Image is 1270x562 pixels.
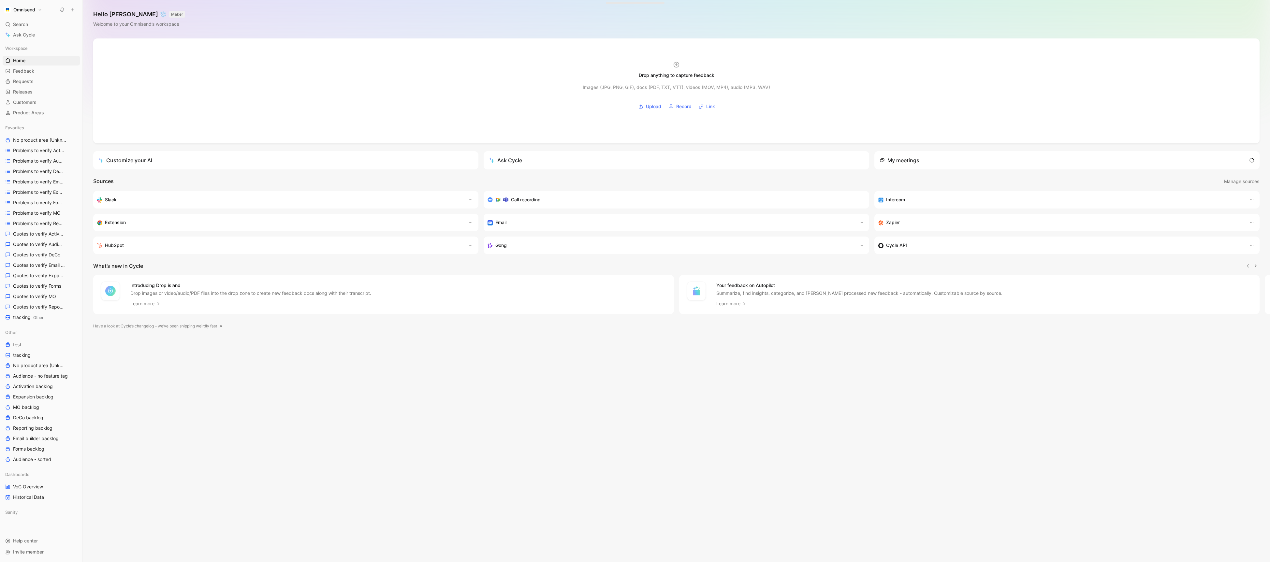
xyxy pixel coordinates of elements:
button: Ask Cycle [484,151,869,169]
a: Audience - no feature tag [3,371,80,381]
div: Customize your AI [98,156,152,164]
span: Quotes to verify DeCo [13,252,60,258]
span: Reporting backlog [13,425,52,431]
span: Problems to verify Audience [13,158,65,164]
h3: Zapier [886,219,900,226]
span: Other [5,329,17,336]
a: Activation backlog [3,382,80,391]
div: My meetings [880,156,919,164]
span: test [13,341,21,348]
a: DeCo backlog [3,413,80,423]
div: Sanity [3,507,80,517]
div: Images (JPG, PNG, GIF), docs (PDF, TXT, VTT), videos (MOV, MP4), audio (MP3, WAV) [583,83,770,91]
h1: Omnisend [13,7,35,13]
h3: Cycle API [886,241,907,249]
span: Problems to verify Forms [13,199,64,206]
span: No product area (Unknowns) [13,137,67,144]
span: Upload [646,103,661,110]
a: Expansion backlog [3,392,80,402]
div: Record & transcribe meetings from Zoom, Meet & Teams. [488,196,860,204]
a: Historical Data [3,492,80,502]
div: Help center [3,536,80,546]
span: Problems to verify MO [13,210,61,216]
a: Customize your AI [93,151,478,169]
span: Activation backlog [13,383,53,390]
h3: Intercom [886,196,905,204]
span: VoC Overview [13,483,43,490]
h3: Extension [105,219,126,226]
a: No product area (Unknowns) [3,361,80,370]
a: Problems to verify Forms [3,198,80,208]
span: Problems to verify Email Builder [13,179,66,185]
a: VoC Overview [3,482,80,492]
div: Sync your customers, send feedback and get updates in Intercom [878,196,1243,204]
span: Requests [13,78,34,85]
span: Quotes to verify Reporting [13,304,64,310]
h4: Your feedback on Autopilot [716,281,1002,289]
h1: Hello [PERSON_NAME] ❄️ [93,10,185,18]
h3: Call recording [511,196,541,204]
div: Capture feedback from thousands of sources with Zapier (survey results, recordings, sheets, etc). [878,219,1243,226]
a: Learn more [716,300,747,308]
span: Releases [13,89,33,95]
span: Workspace [5,45,28,51]
span: Audience - no feature tag [13,373,68,379]
a: Feedback [3,66,80,76]
a: Reporting backlog [3,423,80,433]
span: Audience - sorted [13,456,51,463]
a: Forms backlog [3,444,80,454]
img: Omnisend [4,7,11,13]
a: Customers [3,97,80,107]
a: Quotes to verify Forms [3,281,80,291]
div: OthertesttrackingNo product area (Unknowns)Audience - no feature tagActivation backlogExpansion b... [3,327,80,464]
h3: Gong [495,241,507,249]
button: OmnisendOmnisend [3,5,44,14]
div: Workspace [3,43,80,53]
a: Product Areas [3,108,80,118]
p: Drop images or video/audio/PDF files into the drop zone to create new feedback docs along with th... [130,290,371,296]
span: tracking [13,352,31,358]
button: Link [696,102,717,111]
span: Email builder backlog [13,435,59,442]
div: Sync your customers, send feedback and get updates in Slack [97,196,461,204]
a: Problems to verify Activation [3,146,80,155]
span: Quotes to verify Audience [13,241,64,248]
p: Summarize, find insights, categorize, and [PERSON_NAME] processed new feedback - automatically. C... [716,290,1002,296]
a: Quotes to verify Email builder [3,260,80,270]
span: Help center [13,538,38,543]
a: Problems to verify Audience [3,156,80,166]
a: Quotes to verify Reporting [3,302,80,312]
div: Drop anything to capture feedback [639,71,714,79]
span: Sanity [5,509,18,515]
a: No product area (Unknowns) [3,135,80,145]
span: Favorites [5,124,24,131]
a: Problems to verify DeCo [3,166,80,176]
span: Dashboards [5,471,29,478]
div: Dashboards [3,469,80,479]
span: Feedback [13,68,34,74]
h3: Slack [105,196,117,204]
div: Search [3,20,80,29]
span: Problems to verify Expansion [13,189,65,195]
a: Quotes to verify Expansion [3,271,80,281]
a: Home [3,56,80,65]
span: Other [33,315,43,320]
span: Quotes to verify Expansion [13,272,65,279]
a: Requests [3,77,80,86]
div: Welcome to your Omnisend’s workspace [93,20,185,28]
div: Sync customers & send feedback from custom sources. Get inspired by our favorite use case [878,241,1243,249]
a: Email builder backlog [3,434,80,443]
span: Expansion backlog [13,394,53,400]
span: Quotes to verify Forms [13,283,61,289]
div: Capture feedback from your incoming calls [488,241,852,249]
span: Forms backlog [13,446,44,452]
a: Quotes to verify MO [3,292,80,301]
a: Quotes to verify Audience [3,239,80,249]
span: Search [13,21,28,28]
span: Product Areas [13,109,44,116]
a: Have a look at Cycle’s changelog – we’ve been shipping weirdly fast [93,323,222,329]
div: Other [3,327,80,337]
button: Upload [636,102,664,111]
a: Learn more [130,300,161,308]
a: Quotes to verify DeCo [3,250,80,260]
